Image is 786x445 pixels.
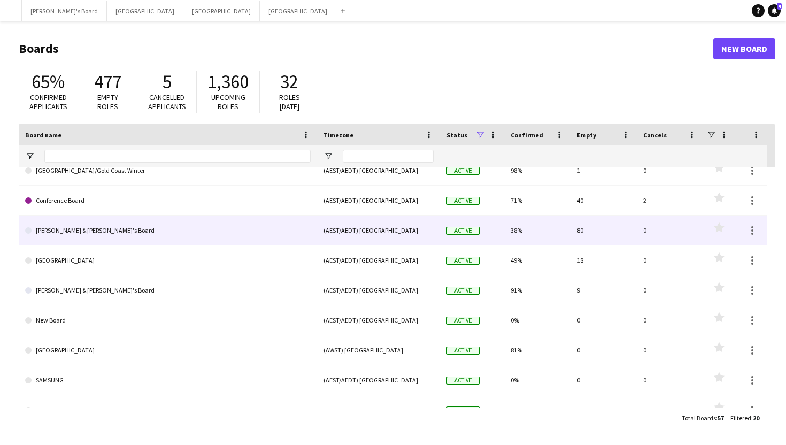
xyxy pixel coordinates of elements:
div: : [730,408,759,428]
span: Cancelled applicants [148,93,186,111]
div: 0 [637,156,703,185]
a: Share A Coke - [GEOGRAPHIC_DATA] & [GEOGRAPHIC_DATA] [25,395,311,425]
span: 32 [280,70,298,94]
div: 2 [637,186,703,215]
span: Filtered [730,414,751,422]
span: Active [446,287,480,295]
span: Cancels [643,131,667,139]
span: Upcoming roles [211,93,245,111]
span: Status [446,131,467,139]
div: 0 [571,395,637,425]
span: Active [446,317,480,325]
div: (AEST/AEDT) [GEOGRAPHIC_DATA] [317,395,440,425]
div: (AEST/AEDT) [GEOGRAPHIC_DATA] [317,305,440,335]
div: 0% [504,365,571,395]
div: (AEST/AEDT) [GEOGRAPHIC_DATA] [317,186,440,215]
span: 20 [753,414,759,422]
div: 0% [504,395,571,425]
a: [PERSON_NAME] & [PERSON_NAME]'s Board [25,275,311,305]
span: 5 [163,70,172,94]
span: Active [446,257,480,265]
span: Confirmed applicants [29,93,67,111]
div: 98% [504,156,571,185]
span: Active [446,406,480,415]
a: Conference Board [25,186,311,216]
div: (AEST/AEDT) [GEOGRAPHIC_DATA] [317,245,440,275]
button: [GEOGRAPHIC_DATA] [260,1,336,21]
span: Timezone [323,131,353,139]
div: 91% [504,275,571,305]
div: 0 [637,335,703,365]
div: (AWST) [GEOGRAPHIC_DATA] [317,335,440,365]
span: 1,360 [207,70,249,94]
div: 0 [637,216,703,245]
span: 65% [32,70,65,94]
div: 0 [571,335,637,365]
input: Board name Filter Input [44,150,311,163]
span: Active [446,167,480,175]
span: 57 [718,414,724,422]
a: [GEOGRAPHIC_DATA] [25,245,311,275]
div: (AEST/AEDT) [GEOGRAPHIC_DATA] [317,275,440,305]
span: Total Boards [682,414,716,422]
div: 40 [571,186,637,215]
div: 0 [571,365,637,395]
div: 9 [571,275,637,305]
a: New Board [713,38,775,59]
div: 0 [571,305,637,335]
a: 4 [768,4,781,17]
a: [GEOGRAPHIC_DATA]/Gold Coast Winter [25,156,311,186]
div: (AEST/AEDT) [GEOGRAPHIC_DATA] [317,156,440,185]
span: Board name [25,131,61,139]
span: Active [446,227,480,235]
span: Empty [577,131,596,139]
span: Roles [DATE] [279,93,300,111]
div: 0 [637,245,703,275]
input: Timezone Filter Input [343,150,434,163]
button: Open Filter Menu [25,151,35,161]
div: 38% [504,216,571,245]
div: 71% [504,186,571,215]
button: Open Filter Menu [323,151,333,161]
div: : [682,408,724,428]
div: 0 [637,275,703,305]
div: 0 [637,365,703,395]
span: Active [446,197,480,205]
div: 1 [571,156,637,185]
span: 4 [777,3,782,10]
a: [GEOGRAPHIC_DATA] [25,335,311,365]
span: Empty roles [97,93,118,111]
a: [PERSON_NAME] & [PERSON_NAME]'s Board [25,216,311,245]
div: 0 [637,395,703,425]
button: [GEOGRAPHIC_DATA] [183,1,260,21]
div: 80 [571,216,637,245]
div: (AEST/AEDT) [GEOGRAPHIC_DATA] [317,216,440,245]
span: Confirmed [511,131,543,139]
span: Active [446,347,480,355]
div: (AEST/AEDT) [GEOGRAPHIC_DATA] [317,365,440,395]
a: SAMSUNG [25,365,311,395]
div: 0% [504,305,571,335]
span: 477 [94,70,121,94]
div: 81% [504,335,571,365]
a: New Board [25,305,311,335]
span: Active [446,377,480,385]
div: 0 [637,305,703,335]
div: 18 [571,245,637,275]
button: [GEOGRAPHIC_DATA] [107,1,183,21]
div: 49% [504,245,571,275]
button: [PERSON_NAME]'s Board [22,1,107,21]
h1: Boards [19,41,713,57]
